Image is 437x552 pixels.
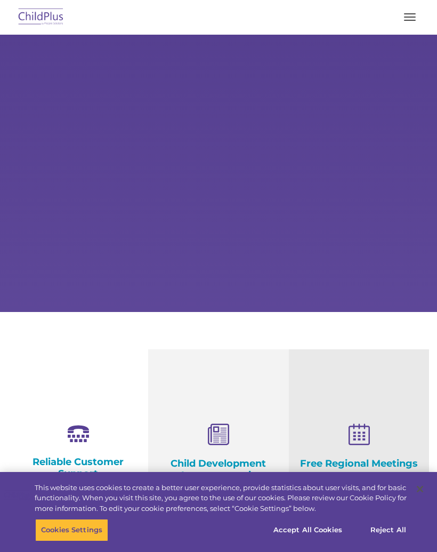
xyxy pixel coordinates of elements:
h4: Free Regional Meetings [297,458,421,469]
h4: Child Development Assessments in ChildPlus [156,458,280,493]
button: Cookies Settings [35,519,108,541]
h4: Reliable Customer Support [16,456,140,479]
button: Close [408,477,432,501]
div: This website uses cookies to create a better user experience, provide statistics about user visit... [35,483,407,514]
button: Accept All Cookies [268,519,348,541]
button: Reject All [355,519,422,541]
img: ChildPlus by Procare Solutions [16,5,66,30]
